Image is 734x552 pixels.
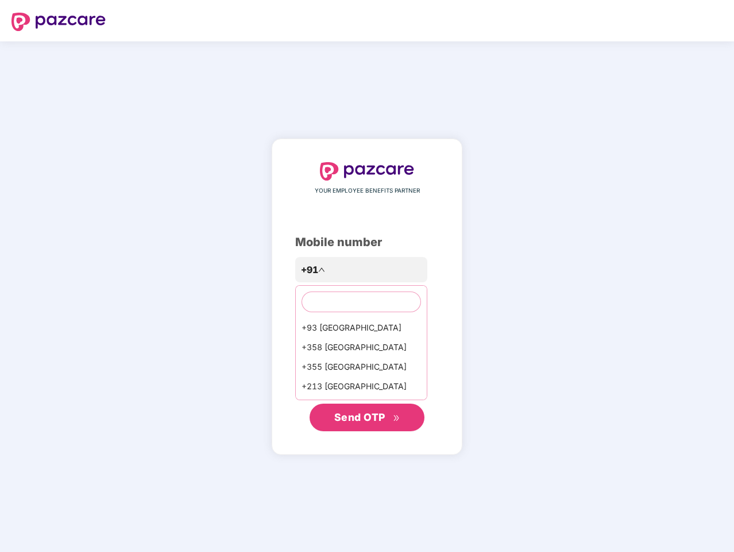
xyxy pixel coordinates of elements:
span: YOUR EMPLOYEE BENEFITS PARTNER [315,186,420,195]
span: +91 [301,263,318,277]
div: +213 [GEOGRAPHIC_DATA] [296,377,427,396]
img: logo [320,162,414,181]
span: up [318,266,325,273]
div: Mobile number [295,233,439,251]
div: +355 [GEOGRAPHIC_DATA] [296,357,427,377]
div: +358 [GEOGRAPHIC_DATA] [296,338,427,357]
div: +1684 AmericanSamoa [296,396,427,416]
span: Send OTP [334,411,385,423]
button: Send OTPdouble-right [310,404,424,431]
img: logo [11,13,106,31]
div: +93 [GEOGRAPHIC_DATA] [296,318,427,338]
span: double-right [393,415,400,422]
